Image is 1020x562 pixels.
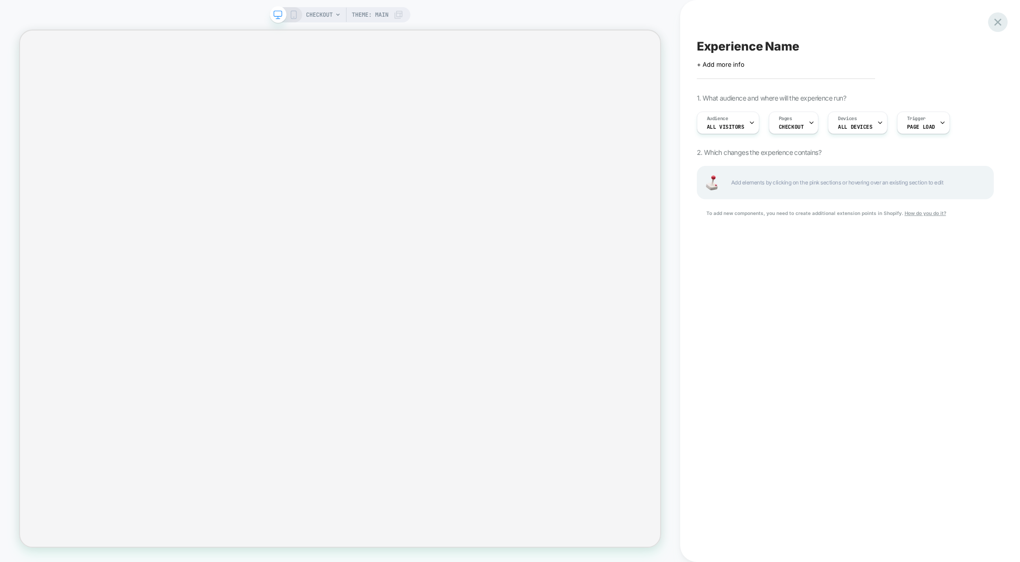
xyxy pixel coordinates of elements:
span: CHECKOUT [779,123,804,130]
span: CHECKOUT [306,7,333,22]
span: All Visitors [707,123,745,130]
span: Experience Name [697,39,799,53]
span: Trigger [907,115,926,122]
span: Audience [707,115,728,122]
div: To add new components, you need to create additional extension points in Shopify. [697,209,994,217]
span: Theme: MAIN [352,7,388,22]
u: How do you do it? [905,210,946,216]
span: 1. What audience and where will the experience run? [697,94,846,102]
span: + Add more info [697,61,745,68]
img: Joystick [703,175,722,190]
span: Page Load [907,123,935,130]
span: Devices [838,115,857,122]
span: ALL DEVICES [838,123,872,130]
span: 2. Which changes the experience contains? [697,148,821,156]
span: Add elements by clicking on the pink sections or hovering over an existing section to edit [731,177,983,188]
span: Pages [779,115,792,122]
